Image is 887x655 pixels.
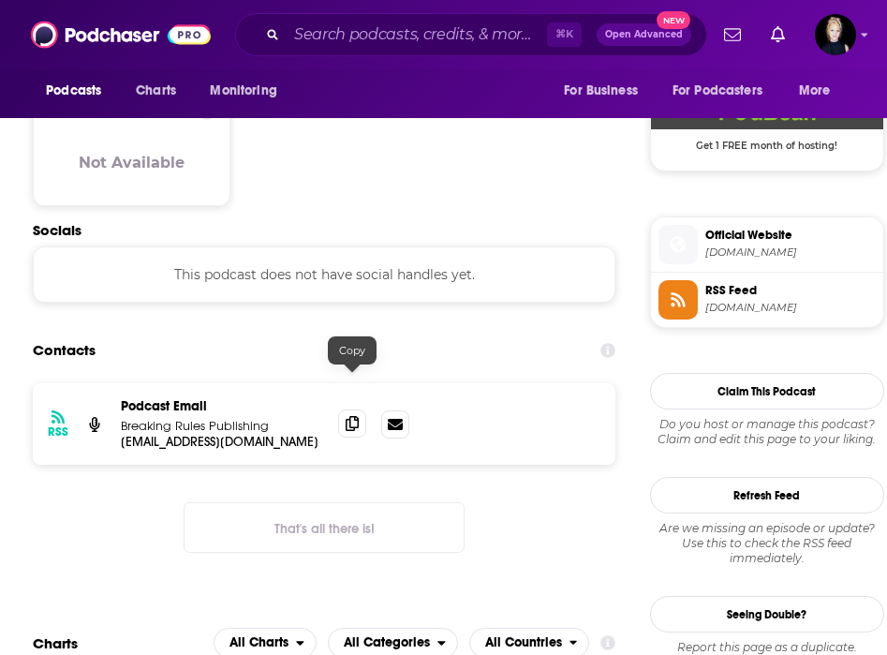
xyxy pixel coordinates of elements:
p: Podcast Email [121,398,323,414]
div: Claim and edit this page to your liking. [650,417,884,447]
button: Nothing here. [184,502,465,553]
button: open menu [197,73,301,109]
button: open menu [660,73,790,109]
span: Open Advanced [605,30,683,39]
span: RSS Feed [705,282,876,299]
p: Breaking Rules Publishing [121,418,323,434]
span: Get 1 FREE month of hosting! [651,129,883,152]
span: For Podcasters [673,78,762,104]
a: Podbean Deal: Get 1 FREE month of hosting! [651,82,883,159]
span: Official Website [705,227,876,244]
span: All Categories [344,636,430,649]
div: This podcast does not have social handles yet. [33,246,615,303]
h2: Socials [33,221,615,239]
button: Show profile menu [815,14,856,55]
span: New [657,11,690,29]
img: User Profile [815,14,856,55]
h2: Charts [33,634,78,652]
a: Show notifications dropdown [717,19,748,51]
span: All Charts [229,636,288,649]
span: Podcasts [46,78,101,104]
h3: RSS [48,424,68,439]
span: feed.podbean.com [705,301,876,315]
span: All Countries [485,636,562,649]
span: ⌘ K [547,22,582,47]
div: Are we missing an episode or update? Use this to check the RSS feed immediately. [650,521,884,566]
span: Charts [136,78,176,104]
span: For Business [564,78,638,104]
button: Claim This Podcast [650,373,884,409]
a: Charts [124,73,187,109]
span: Do you host or manage this podcast? [650,417,884,432]
div: Copy [328,336,377,365]
button: open menu [33,73,126,109]
div: Report this page as a duplicate. [650,640,884,655]
a: Seeing Double? [650,596,884,633]
a: Official Website[DOMAIN_NAME] [658,225,876,264]
img: Podchaser - Follow, Share and Rate Podcasts [31,17,211,52]
h2: Contacts [33,333,96,368]
button: open menu [786,73,854,109]
p: [EMAIL_ADDRESS][DOMAIN_NAME] [121,434,323,450]
a: Show notifications dropdown [763,19,792,51]
input: Search podcasts, credits, & more... [287,20,547,50]
span: Monitoring [210,78,276,104]
span: More [799,78,831,104]
span: breakingrulespodcast.podbean.com [705,246,876,260]
a: RSS Feed[DOMAIN_NAME] [658,280,876,320]
h3: Not Available [79,154,185,171]
button: Refresh Feed [650,477,884,514]
button: Open AdvancedNew [597,23,691,46]
div: Search podcasts, credits, & more... [235,13,707,56]
span: Logged in as Passell [815,14,856,55]
button: open menu [551,73,661,109]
